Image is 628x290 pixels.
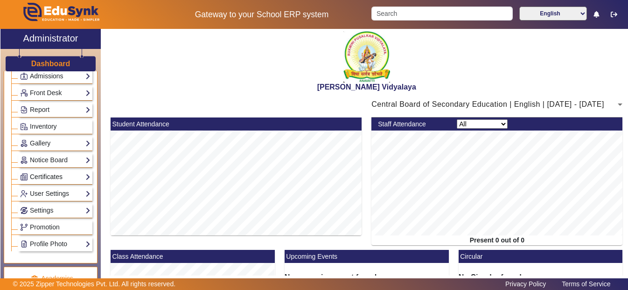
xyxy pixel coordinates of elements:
[111,117,362,131] mat-card-header: Student Attendance
[371,7,513,21] input: Search
[106,83,628,91] h2: [PERSON_NAME] Vidyalaya
[371,100,604,108] span: Central Board of Secondary Education | English | [DATE] - [DATE]
[30,123,57,130] span: Inventory
[371,235,622,245] div: Present 0 out of 0
[21,224,28,231] img: Branchoperations.png
[162,10,362,20] h5: Gateway to your School ERP system
[31,59,70,68] h3: Dashboard
[285,273,449,282] h6: No upcoming event found.
[31,59,71,69] a: Dashboard
[0,29,101,49] a: Administrator
[30,275,39,283] img: academic.png
[501,278,551,290] a: Privacy Policy
[373,119,452,129] div: Staff Attendance
[11,274,92,283] p: Academics
[21,123,28,130] img: Inventory.png
[20,121,91,132] a: Inventory
[23,33,78,44] h2: Administrator
[459,250,623,263] mat-card-header: Circular
[111,250,275,263] mat-card-header: Class Attendance
[557,278,615,290] a: Terms of Service
[13,279,176,289] p: © 2025 Zipper Technologies Pvt. Ltd. All rights reserved.
[285,250,449,263] mat-card-header: Upcoming Events
[30,223,60,231] span: Promotion
[459,273,623,282] h6: No Circular found
[20,222,91,233] a: Promotion
[343,31,390,83] img: 1f9ccde3-ca7c-4581-b515-4fcda2067381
